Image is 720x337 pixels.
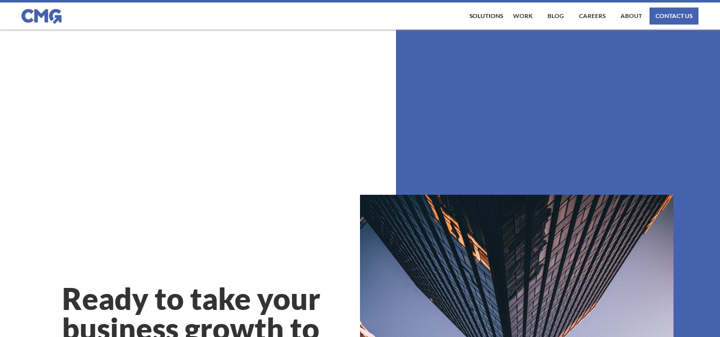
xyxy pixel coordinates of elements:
[618,8,644,25] a: About
[545,8,566,25] a: Blog
[469,13,503,19] div: Solutions
[655,13,692,19] div: contact us
[576,8,608,25] a: Careers
[510,8,535,25] a: work
[21,9,61,24] img: CMG logo in blue.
